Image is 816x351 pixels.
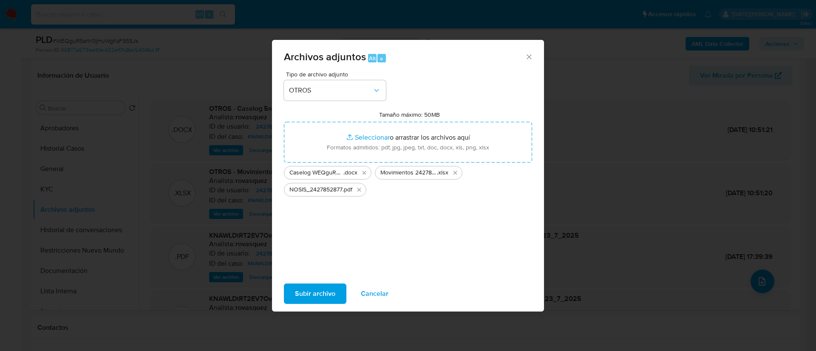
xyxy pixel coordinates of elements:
span: Movimientos 2427852877 [380,168,437,177]
span: Archivos adjuntos [284,49,366,64]
button: OTROS [284,80,386,101]
span: .pdf [343,185,352,194]
button: Eliminar Caselog WEQguR5ahY0jHuWgKsF9SSJs complementario.docx [359,168,369,178]
span: OTROS [289,86,372,95]
span: Tipo de archivo adjunto [286,71,388,77]
ul: Archivos seleccionados [284,163,532,197]
span: Subir archivo [295,284,335,303]
span: Cancelar [361,284,388,303]
label: Tamaño máximo: 50MB [379,111,440,118]
span: Caselog WEQguR5ahY0jHuWgKsF9SSJs complementario [289,168,343,177]
button: Cerrar [525,53,533,60]
span: NOSIS_2427852877 [289,185,343,194]
button: Subir archivo [284,284,346,304]
button: Eliminar Movimientos 2427852877.xlsx [450,168,460,178]
button: Cancelar [350,284,399,304]
span: Alt [369,54,376,62]
button: Eliminar NOSIS_2427852877.pdf [354,185,364,195]
span: .xlsx [437,168,448,177]
span: a [380,54,383,62]
span: .docx [343,168,357,177]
